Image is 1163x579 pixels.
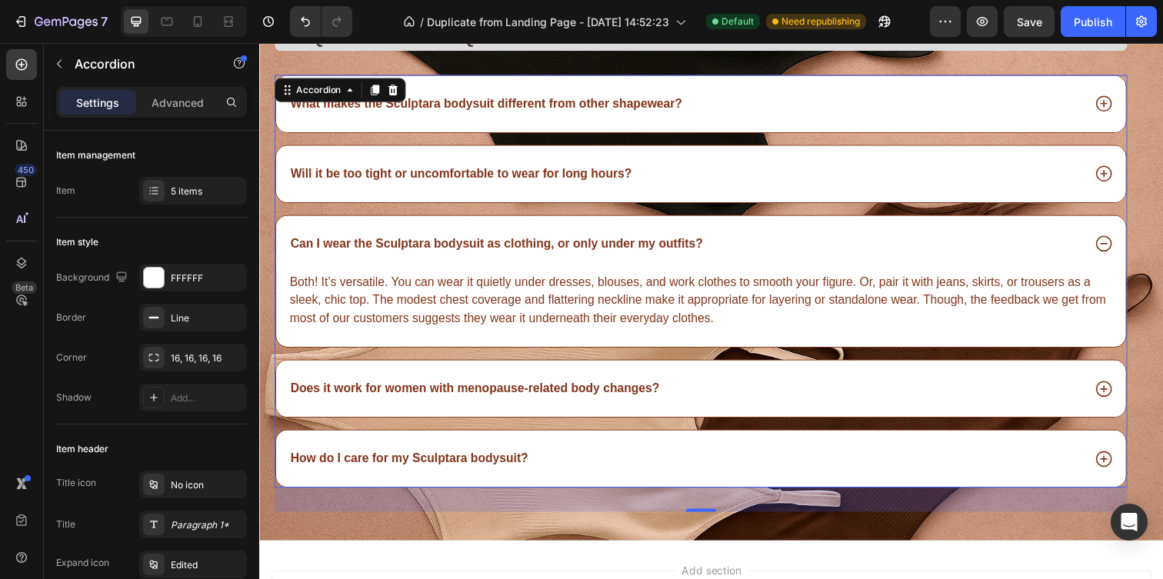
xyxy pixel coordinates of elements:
[56,148,135,162] div: Item management
[420,14,424,30] span: /
[56,556,109,570] div: Expand icon
[171,391,243,405] div: Add...
[75,55,205,73] p: Accordion
[171,558,243,572] div: Edited
[56,268,131,288] div: Background
[259,43,1163,579] iframe: Design area
[171,271,243,285] div: FFFFFF
[1017,15,1042,28] span: Save
[171,311,243,325] div: Line
[15,164,37,176] div: 450
[781,15,860,28] span: Need republishing
[12,281,37,294] div: Beta
[290,6,352,37] div: Undo/Redo
[1004,6,1055,37] button: Save
[56,442,108,456] div: Item header
[171,518,243,532] div: Paragraph 1*
[1074,14,1112,30] div: Publish
[171,351,243,365] div: 16, 16, 16, 16
[721,15,754,28] span: Default
[56,235,98,249] div: Item style
[6,6,115,37] button: 7
[425,530,498,546] span: Add section
[1111,504,1148,541] div: Open Intercom Messenger
[56,311,86,324] div: Border
[101,12,108,31] p: 7
[171,478,243,492] div: No icon
[171,185,243,198] div: 5 items
[56,517,75,531] div: Title
[56,351,87,364] div: Corner
[427,14,669,30] span: Duplicate from Landing Page - [DATE] 14:52:23
[1061,6,1125,37] button: Publish
[56,476,96,490] div: Title icon
[56,184,75,198] div: Item
[76,95,119,111] p: Settings
[56,391,92,404] div: Shadow
[152,95,204,111] p: Advanced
